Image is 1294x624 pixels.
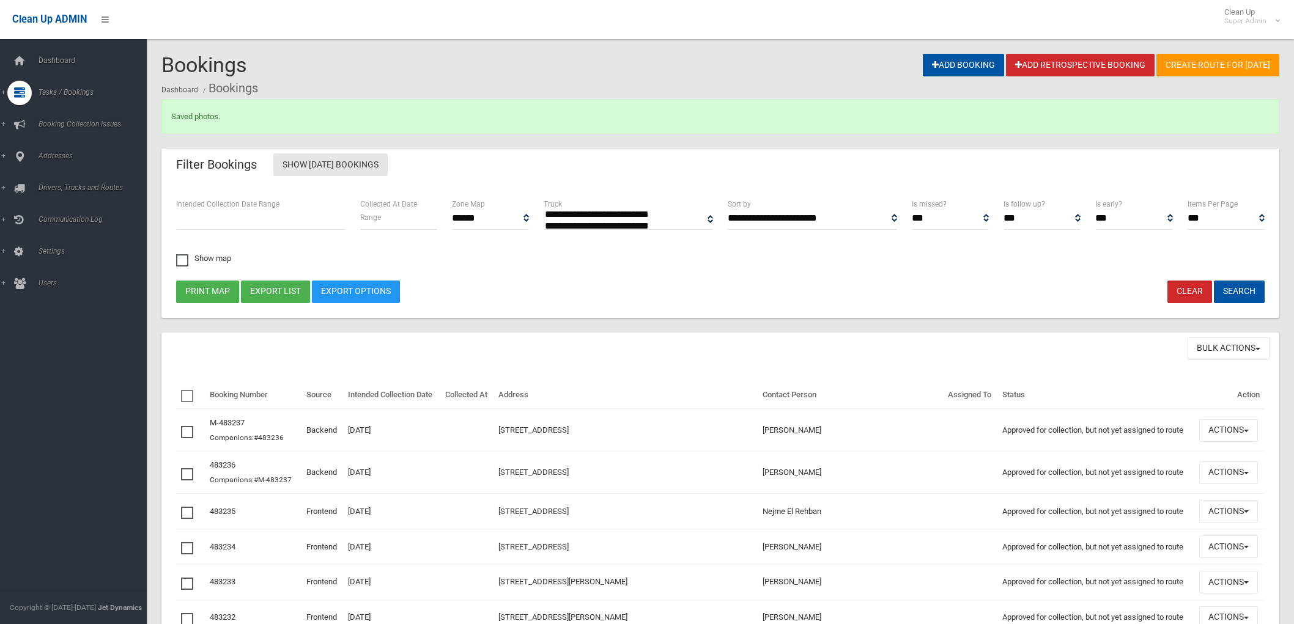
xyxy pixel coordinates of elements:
header: Filter Bookings [161,153,272,177]
a: [STREET_ADDRESS] [498,507,569,516]
a: [STREET_ADDRESS][PERSON_NAME] [498,612,627,622]
th: Status [997,381,1194,409]
button: Search [1214,281,1265,303]
td: Frontend [301,494,343,529]
td: Approved for collection, but not yet assigned to route [997,494,1194,529]
a: Dashboard [161,86,198,94]
td: [PERSON_NAME] [758,565,943,600]
td: [PERSON_NAME] [758,409,943,452]
a: [STREET_ADDRESS][PERSON_NAME] [498,577,627,586]
th: Intended Collection Date [343,381,440,409]
a: [STREET_ADDRESS] [498,425,569,435]
span: Clean Up ADMIN [12,13,87,25]
small: Companions: [210,433,286,442]
td: [DATE] [343,565,440,600]
a: 483235 [210,507,235,516]
a: 483234 [210,542,235,551]
button: Actions [1199,419,1258,442]
button: Actions [1199,461,1258,484]
div: Saved photos. [161,100,1279,134]
th: Action [1194,381,1265,409]
td: [DATE] [343,529,440,565]
button: Print map [176,281,239,303]
a: #483236 [254,433,284,442]
span: Communication Log [35,215,157,224]
button: Actions [1199,571,1258,593]
a: [STREET_ADDRESS] [498,542,569,551]
td: [PERSON_NAME] [758,452,943,494]
th: Assigned To [943,381,998,409]
td: Frontend [301,529,343,565]
a: Add Retrospective Booking [1006,54,1155,76]
a: Clear [1167,281,1212,303]
a: #M-483237 [254,475,292,484]
span: Tasks / Bookings [35,88,157,97]
a: Export Options [312,281,400,303]
td: Backend [301,452,343,494]
a: 483236 [210,460,235,469]
td: [DATE] [343,494,440,529]
td: Backend [301,409,343,452]
button: Actions [1199,535,1258,558]
td: Nejme El Rehban [758,494,943,529]
small: Companions: [210,475,294,484]
button: Bulk Actions [1188,337,1270,360]
td: Frontend [301,565,343,600]
td: Approved for collection, but not yet assigned to route [997,565,1194,600]
td: Approved for collection, but not yet assigned to route [997,409,1194,452]
span: Copyright © [DATE]-[DATE] [10,603,96,612]
td: [DATE] [343,452,440,494]
button: Export list [241,281,310,303]
span: Drivers, Trucks and Routes [35,183,157,192]
th: Booking Number [205,381,301,409]
a: 483232 [210,612,235,622]
span: Booking Collection Issues [35,120,157,128]
a: Create route for [DATE] [1156,54,1279,76]
th: Source [301,381,343,409]
span: Users [35,279,157,287]
button: Actions [1199,500,1258,523]
span: Addresses [35,152,157,160]
a: M-483237 [210,418,245,427]
a: [STREET_ADDRESS] [498,468,569,477]
th: Contact Person [758,381,943,409]
span: Bookings [161,53,247,77]
span: Show map [176,254,231,262]
small: Super Admin [1224,17,1266,26]
td: Approved for collection, but not yet assigned to route [997,452,1194,494]
strong: Jet Dynamics [98,603,142,612]
label: Truck [544,197,562,211]
a: Add Booking [923,54,1004,76]
td: Approved for collection, but not yet assigned to route [997,529,1194,565]
td: [DATE] [343,409,440,452]
li: Bookings [200,77,258,100]
td: [PERSON_NAME] [758,529,943,565]
a: 483233 [210,577,235,586]
th: Collected At [440,381,494,409]
span: Dashboard [35,56,157,65]
a: Show [DATE] Bookings [273,153,388,176]
span: Settings [35,247,157,255]
span: Clean Up [1218,7,1279,26]
th: Address [494,381,758,409]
